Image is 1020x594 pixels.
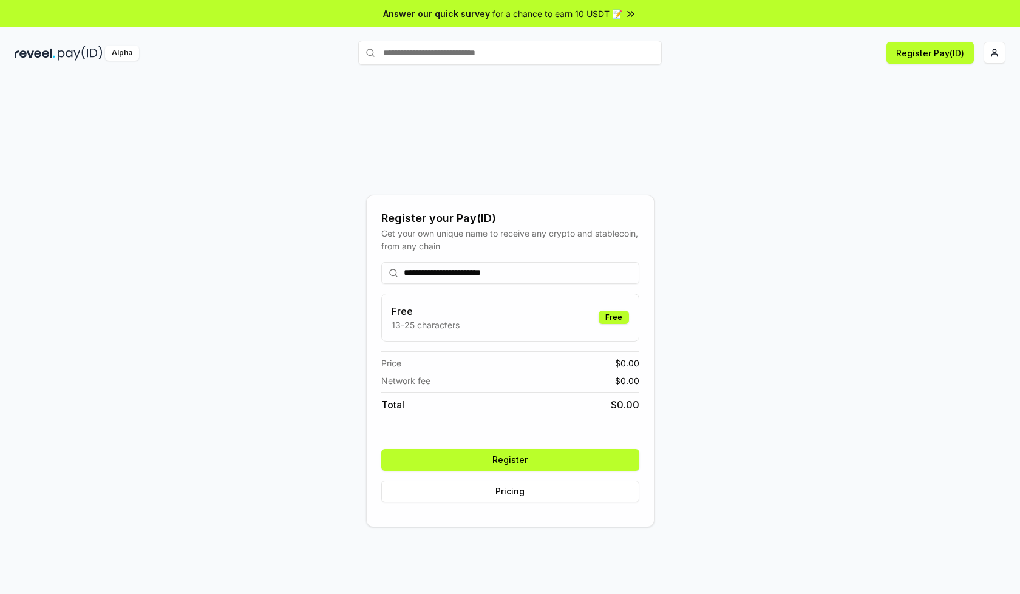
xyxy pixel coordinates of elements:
button: Register [381,449,639,471]
span: Price [381,357,401,370]
img: reveel_dark [15,46,55,61]
span: Network fee [381,374,430,387]
div: Register your Pay(ID) [381,210,639,227]
span: for a chance to earn 10 USDT 📝 [492,7,622,20]
div: Alpha [105,46,139,61]
span: Total [381,397,404,412]
span: Answer our quick survey [383,7,490,20]
span: $ 0.00 [615,357,639,370]
p: 13-25 characters [392,319,460,331]
img: pay_id [58,46,103,61]
button: Pricing [381,481,639,502]
button: Register Pay(ID) [886,42,974,64]
div: Free [599,311,629,324]
div: Get your own unique name to receive any crypto and stablecoin, from any chain [381,227,639,252]
span: $ 0.00 [615,374,639,387]
h3: Free [392,304,460,319]
span: $ 0.00 [611,397,639,412]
